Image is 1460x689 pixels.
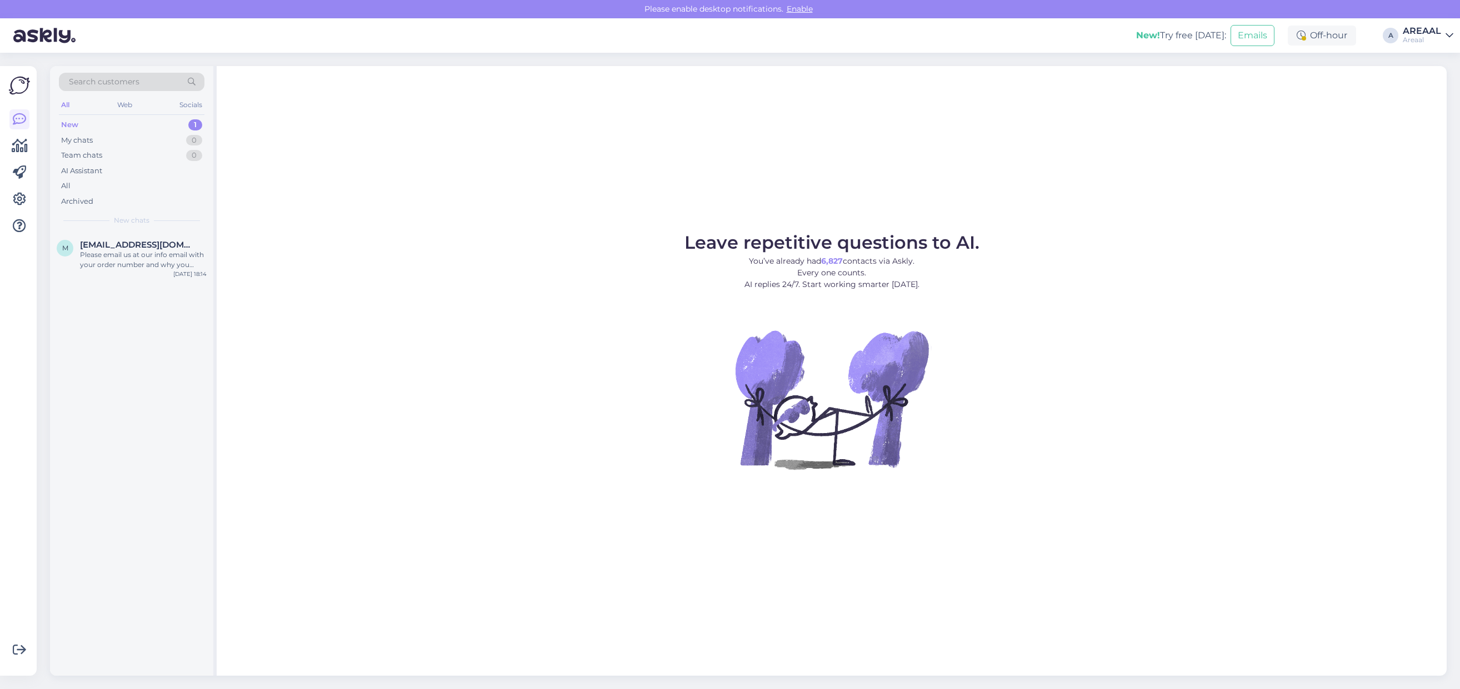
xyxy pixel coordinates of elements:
div: Areaal [1403,36,1441,44]
div: 0 [186,135,202,146]
div: Socials [177,98,204,112]
p: You’ve already had contacts via Askly. Every one counts. AI replies 24/7. Start working smarter [... [684,255,979,290]
span: martingostev@gmail.com [80,240,196,250]
div: AI Assistant [61,165,102,177]
img: No Chat active [732,299,932,499]
div: New [61,119,78,130]
span: New chats [114,215,149,225]
div: Try free [DATE]: [1136,29,1226,42]
span: m [62,244,68,252]
a: AREAALAreaal [1403,27,1453,44]
div: [DATE] 18:14 [173,270,207,278]
span: Search customers [69,76,139,88]
span: Leave repetitive questions to AI. [684,232,979,253]
div: Archived [61,196,93,207]
div: Web [115,98,134,112]
div: 1 [188,119,202,130]
span: Enable [783,4,816,14]
img: Askly Logo [9,75,30,96]
div: Off-hour [1288,26,1356,46]
div: All [61,180,71,192]
div: AREAAL [1403,27,1441,36]
b: 6,827 [821,256,843,266]
div: A [1383,28,1398,43]
div: Please email us at our info email with your order number and why you want a refund. We will look ... [80,250,207,270]
div: All [59,98,72,112]
b: New! [1136,30,1160,41]
button: Emails [1231,25,1274,46]
div: My chats [61,135,93,146]
div: 0 [186,150,202,161]
div: Team chats [61,150,102,161]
